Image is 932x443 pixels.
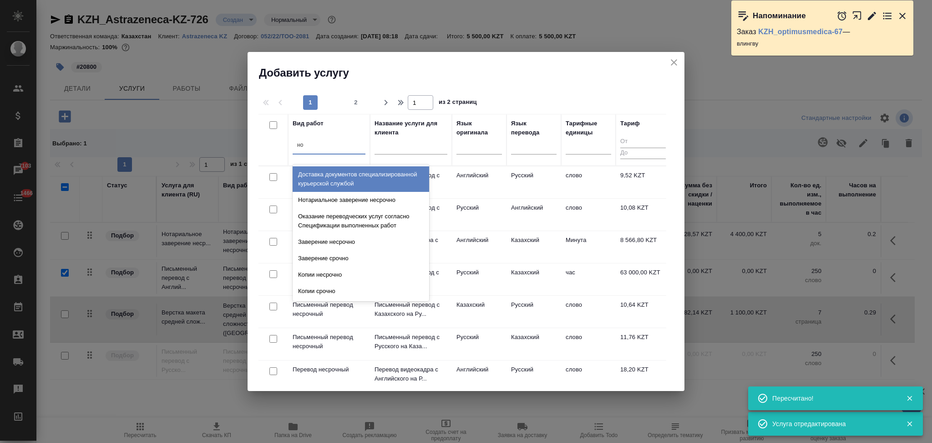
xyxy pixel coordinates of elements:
td: Казахский [507,328,561,360]
div: Язык оригинала [456,119,502,137]
td: слово [561,199,616,231]
td: Русский [452,199,507,231]
td: Английский [452,166,507,198]
span: из 2 страниц [439,97,477,110]
td: 18,20 KZT [616,361,670,392]
button: 2 [349,95,363,110]
button: Закрыть [900,394,919,402]
td: Минута [561,231,616,263]
td: Казахский [452,296,507,328]
td: 63 000,00 KZT [616,263,670,295]
button: Перейти в todo [882,10,893,21]
div: Нотариальное заверение несрочно [293,192,429,208]
td: слово [561,296,616,328]
a: KZH_optimusmedica-67 [758,28,842,36]
td: час [561,263,616,295]
div: Копии срочно [293,283,429,299]
button: Закрыть [897,10,908,21]
div: Доставка документов специализированной курьерской службой [293,166,429,192]
div: Заверение срочно [293,250,429,267]
td: 11,76 KZT [616,328,670,360]
button: Закрыть [900,420,919,428]
td: Русский [507,166,561,198]
td: слово [561,361,616,392]
button: close [667,56,681,69]
button: Редактировать [866,10,877,21]
td: 10,08 KZT [616,199,670,231]
td: Казахский [507,231,561,263]
p: Перевод видеокадра с Английского на Р... [375,365,447,383]
td: Английский [452,231,507,263]
div: Копии устава несрочно [293,299,429,316]
p: Напоминание [753,11,806,21]
td: слово [561,328,616,360]
span: 2 [349,98,363,107]
div: Тариф [620,119,640,128]
div: Вид работ [293,119,324,128]
td: Русский [452,328,507,360]
input: От [620,136,666,148]
div: Заверение несрочно [293,234,429,250]
p: Перевод несрочный [293,365,365,374]
div: Пересчитано! [772,394,892,403]
button: Открыть в новой вкладке [852,6,862,26]
td: Русский [507,296,561,328]
div: Оказание переводческих услуг согласно Спецификации выполненных работ [293,208,429,234]
p: Письменный перевод с Русского на Каза... [375,333,447,351]
td: 10,64 KZT [616,296,670,328]
div: Тарифные единицы [566,119,611,137]
input: До [620,148,666,159]
div: Язык перевода [511,119,557,137]
h2: Добавить услугу [259,66,684,80]
p: Заказ — [737,27,908,36]
div: Название услуги для клиента [375,119,447,137]
td: Русский [452,263,507,295]
td: 8 566,80 KZT [616,231,670,263]
td: 9,52 KZT [616,166,670,198]
p: влингву [737,39,908,48]
td: Казахский [507,263,561,295]
td: слово [561,166,616,198]
p: Письменный перевод несрочный [293,333,365,351]
button: Отложить [836,10,847,21]
p: Письменный перевод с Казахского на Ру... [375,300,447,319]
div: Копии несрочно [293,267,429,283]
td: Английский [452,361,507,392]
td: Английский [507,199,561,231]
p: Письменный перевод несрочный [293,300,365,319]
div: Услуга отредактирована [772,419,892,428]
td: Русский [507,361,561,392]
